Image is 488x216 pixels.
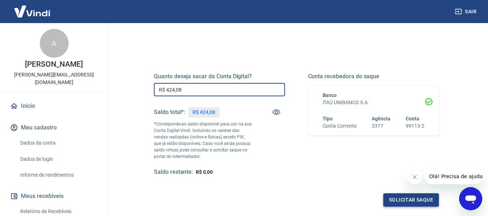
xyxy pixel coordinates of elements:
[407,170,422,184] iframe: Fechar mensagem
[323,92,337,98] span: Banco
[196,169,213,175] span: R$ 0,00
[9,188,99,204] button: Meus recebíveis
[154,121,252,160] p: *Corresponde ao saldo disponível para uso na sua Conta Digital Vindi. Incluindo os valores das ve...
[425,168,482,184] iframe: Mensagem da empresa
[154,73,285,80] h5: Quanto deseja sacar da Conta Digital?
[406,122,424,130] h6: 99113-2
[17,152,99,167] a: Dados de login
[323,116,333,122] span: Tipo
[25,61,83,68] p: [PERSON_NAME]
[9,120,99,136] button: Meu cadastro
[4,5,61,11] span: Olá! Precisa de ajuda?
[406,116,419,122] span: Conta
[154,168,193,176] h5: Saldo restante:
[17,136,99,150] a: Dados da conta
[459,187,482,210] iframe: Botão para abrir a janela de mensagens
[193,109,215,116] p: R$ 424,08
[17,168,99,182] a: Informe de rendimentos
[6,71,102,86] p: [PERSON_NAME][EMAIL_ADDRESS][DOMAIN_NAME]
[308,73,439,80] h5: Conta recebedora do saque
[323,122,357,130] h6: Conta Corrente
[323,99,425,106] h6: ITAÚ UNIBANCO S.A.
[372,116,390,122] span: Agência
[372,122,390,130] h6: 3377
[453,5,479,18] button: Sair
[154,109,185,116] h5: Saldo total*:
[383,193,439,207] button: Solicitar saque
[9,98,99,114] a: Início
[40,29,69,58] div: A
[9,0,56,22] img: Vindi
